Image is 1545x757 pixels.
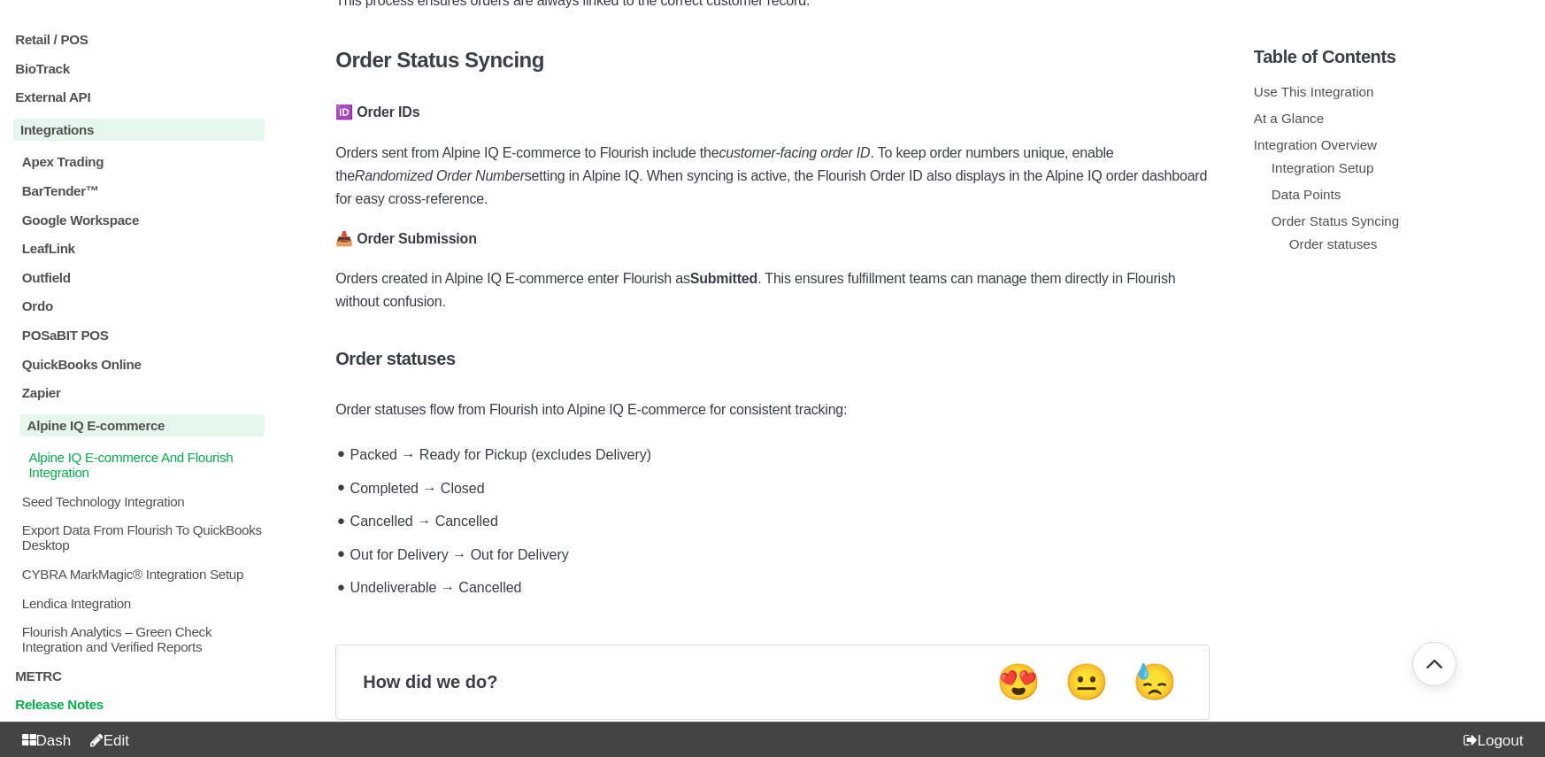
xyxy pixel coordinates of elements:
p: Outfield [20,270,265,285]
p: POSaBIT POS [20,328,265,343]
a: BarTender™ [13,183,265,198]
a: Data Points [1272,187,1341,202]
button: Go back to top of document [1412,642,1457,686]
p: Order statuses flow from Flourish into Alpine IQ E-commerce for consistent tracking: [335,398,1210,421]
a: Order statuses [1289,236,1378,251]
button: Neutral feedback button [1059,660,1114,704]
p: Export Data From Flourish To QuickBooks Desktop [20,523,265,553]
a: Integration Setup [1272,160,1374,175]
button: Negative feedback button [1127,660,1182,704]
a: Integrations [13,119,265,141]
a: Outfield [13,270,265,285]
a: Lendica Integration [13,596,265,611]
p: Seed Technology Integration [20,494,265,509]
li: Completed → Closed [344,469,1210,503]
p: Orders sent from Alpine IQ E-commerce to Flourish include the . To keep order numbers unique, ena... [335,142,1210,211]
a: Release Notes [13,698,265,713]
em: customer-facing order ID [719,145,871,160]
p: Orders created in Alpine IQ E-commerce enter Flourish as . This ensures fulfillment teams can man... [335,267,1210,313]
a: Use This Integration [1254,84,1374,99]
h4: Order Status Syncing [335,48,1210,73]
strong: Submitted [690,271,757,286]
li: Packed → Ready for Pickup (excludes Delivery) [344,436,1210,469]
li: Cancelled → Cancelled [344,502,1210,536]
p: Ordo [20,299,265,314]
section: Table of Contents [1254,18,1532,730]
button: Positive feedback button [991,660,1046,704]
a: Edit [82,732,129,749]
p: LeafLink [20,241,265,256]
a: Apex Trading [13,155,265,170]
a: Google Workspace [13,212,265,228]
a: Dash [14,732,71,749]
p: Lendica Integration [20,596,265,611]
p: How did we do? [363,672,497,692]
a: LeafLink [13,241,265,256]
p: BarTender™ [20,183,265,198]
p: QuickBooks Online [20,357,265,372]
a: Alpine IQ E-commerce And Flourish Integration [13,450,265,480]
a: Zapier [13,386,265,401]
h5: Order statuses [335,349,1210,369]
p: CYBRA MarkMagic® Integration Setup [20,567,265,582]
p: Apex Trading [20,155,265,170]
p: Zapier [20,386,265,401]
a: Order Status Syncing [1272,213,1399,228]
a: Seed Technology Integration [13,494,265,509]
a: Retail / POS [13,32,265,47]
strong: 🆔 Order IDs [335,104,419,120]
a: At a Glance [1254,111,1324,126]
a: Integration Overview [1254,137,1377,152]
a: METRC [13,668,265,684]
li: Undeliverable → Cancelled [344,569,1210,603]
strong: 📥 Order Submission [335,231,477,246]
a: Export Data From Flourish To QuickBooks Desktop [13,523,265,553]
p: Alpine IQ E-commerce [20,414,265,436]
a: Ordo [13,299,265,314]
h5: Table of Contents [1254,47,1532,67]
a: Alpine IQ E-commerce [13,414,265,436]
a: External API [13,90,265,105]
li: Out for Delivery → Out for Delivery [344,536,1210,569]
a: QuickBooks Online [13,357,265,372]
p: Flourish Analytics – Green Check Integration and Verified Reports [20,624,265,654]
p: Google Workspace [20,212,265,228]
a: POSaBIT POS [13,328,265,343]
em: Randomized Order Number [355,168,525,183]
a: Flourish Analytics – Green Check Integration and Verified Reports [13,624,265,654]
p: Alpine IQ E-commerce And Flourish Integration [27,450,265,480]
a: BioTrack [13,61,265,76]
a: CYBRA MarkMagic® Integration Setup [13,567,265,582]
